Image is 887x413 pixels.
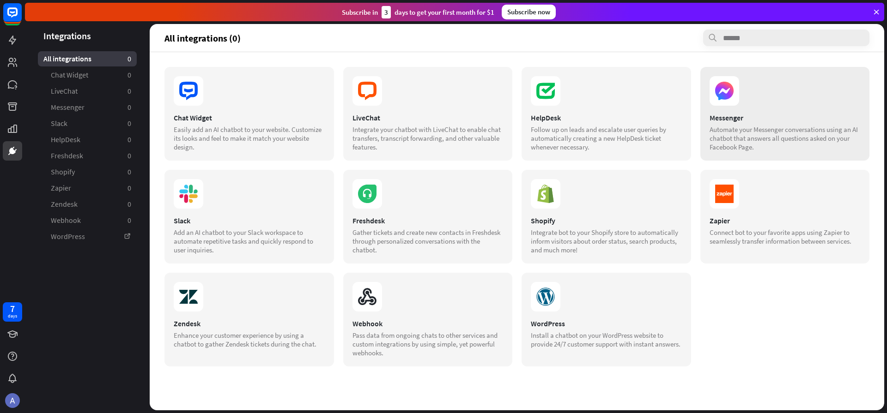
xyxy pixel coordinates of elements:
[128,215,131,225] aside: 0
[128,199,131,209] aside: 0
[352,125,504,151] div: Integrate your chatbot with LiveChat to enable chat transfers, transcript forwarding, and other v...
[128,119,131,128] aside: 0
[38,164,137,180] a: Shopify 0
[531,228,682,254] div: Integrate bot to your Shopify store to automatically inform visitors about order status, search p...
[710,228,861,245] div: Connect bot to your favorite apps using Zapier to seamlessly transfer information between services.
[10,305,15,313] div: 7
[38,148,137,163] a: Freshdesk 0
[531,319,682,328] div: WordPress
[51,86,78,96] span: LiveChat
[38,213,137,228] a: Webhook 0
[3,302,22,322] a: 7 days
[128,167,131,177] aside: 0
[38,229,137,244] a: WordPress
[174,113,325,122] div: Chat Widget
[342,6,494,18] div: Subscribe in days to get your first month for $1
[531,331,682,348] div: Install a chatbot on your WordPress website to provide 24/7 customer support with instant answers.
[502,5,556,19] div: Subscribe now
[352,228,504,254] div: Gather tickets and create new contacts in Freshdesk through personalized conversations with the c...
[710,216,861,225] div: Zapier
[174,319,325,328] div: Zendesk
[128,54,131,64] aside: 0
[43,54,91,64] span: All integrations
[8,313,17,319] div: days
[51,70,88,80] span: Chat Widget
[352,331,504,357] div: Pass data from ongoing chats to other services and custom integrations by using simple, yet power...
[710,113,861,122] div: Messenger
[38,67,137,83] a: Chat Widget 0
[352,319,504,328] div: Webhook
[51,151,83,161] span: Freshdesk
[51,183,71,193] span: Zapier
[164,30,869,46] section: All integrations (0)
[531,125,682,151] div: Follow up on leads and escalate user queries by automatically creating a new HelpDesk ticket when...
[7,4,35,31] button: Open LiveChat chat widget
[51,135,80,144] span: HelpDesk
[128,86,131,96] aside: 0
[38,116,137,131] a: Slack 0
[531,113,682,122] div: HelpDesk
[38,100,137,115] a: Messenger 0
[25,30,150,42] header: Integrations
[38,197,137,212] a: Zendesk 0
[51,119,67,128] span: Slack
[51,215,81,225] span: Webhook
[51,102,85,112] span: Messenger
[38,84,137,99] a: LiveChat 0
[352,113,504,122] div: LiveChat
[51,199,78,209] span: Zendesk
[51,167,75,177] span: Shopify
[128,102,131,112] aside: 0
[531,216,682,225] div: Shopify
[174,331,325,348] div: Enhance your customer experience by using a chatbot to gather Zendesk tickets during the chat.
[382,6,391,18] div: 3
[38,180,137,196] a: Zapier 0
[174,228,325,254] div: Add an AI chatbot to your Slack workspace to automate repetitive tasks and quickly respond to use...
[128,183,131,193] aside: 0
[128,70,131,80] aside: 0
[128,135,131,144] aside: 0
[352,216,504,225] div: Freshdesk
[174,125,325,151] div: Easily add an AI chatbot to your website. Customize its looks and feel to make it match your webs...
[38,132,137,147] a: HelpDesk 0
[128,151,131,161] aside: 0
[174,216,325,225] div: Slack
[710,125,861,151] div: Automate your Messenger conversations using an AI chatbot that answers all questions asked on you...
